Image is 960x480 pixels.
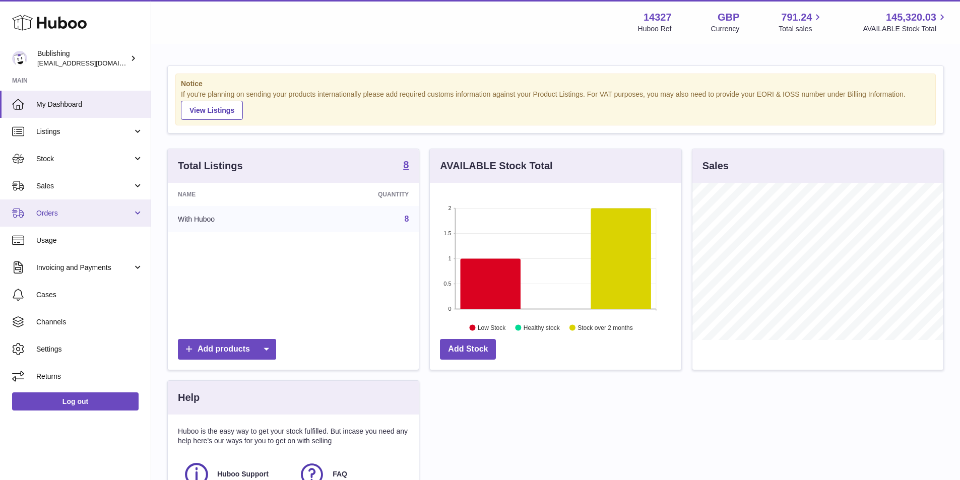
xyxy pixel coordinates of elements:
[863,24,948,34] span: AVAILABLE Stock Total
[178,391,200,404] h3: Help
[449,306,452,312] text: 0
[440,339,496,360] a: Add Stock
[779,11,823,34] a: 791.24 Total sales
[333,469,347,479] span: FAQ
[36,372,143,381] span: Returns
[36,181,133,191] span: Sales
[638,24,672,34] div: Huboo Ref
[404,215,409,223] a: 8
[36,100,143,109] span: My Dashboard
[36,290,143,300] span: Cases
[524,324,560,331] text: Healthy stock
[12,51,27,66] img: accounting@bublishing.com
[779,24,823,34] span: Total sales
[181,79,930,89] strong: Notice
[36,263,133,272] span: Invoicing and Payments
[12,392,139,410] a: Log out
[440,159,552,173] h3: AVAILABLE Stock Total
[178,339,276,360] a: Add products
[711,24,740,34] div: Currency
[36,127,133,136] span: Listings
[403,160,409,172] a: 8
[478,324,506,331] text: Low Stock
[168,183,300,206] th: Name
[36,209,133,218] span: Orders
[300,183,419,206] th: Quantity
[449,205,452,211] text: 2
[781,11,812,24] span: 791.24
[217,469,269,479] span: Huboo Support
[702,159,729,173] h3: Sales
[168,206,300,232] td: With Huboo
[37,49,128,68] div: Bublishing
[863,11,948,34] a: 145,320.03 AVAILABLE Stock Total
[36,317,143,327] span: Channels
[403,160,409,170] strong: 8
[178,427,409,446] p: Huboo is the easy way to get your stock fulfilled. But incase you need any help here's our ways f...
[886,11,936,24] span: 145,320.03
[36,236,143,245] span: Usage
[444,281,452,287] text: 0.5
[36,154,133,164] span: Stock
[718,11,739,24] strong: GBP
[578,324,633,331] text: Stock over 2 months
[181,101,243,120] a: View Listings
[449,255,452,261] text: 1
[178,159,243,173] h3: Total Listings
[444,230,452,236] text: 1.5
[644,11,672,24] strong: 14327
[181,90,930,120] div: If you're planning on sending your products internationally please add required customs informati...
[36,345,143,354] span: Settings
[37,59,148,67] span: [EMAIL_ADDRESS][DOMAIN_NAME]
